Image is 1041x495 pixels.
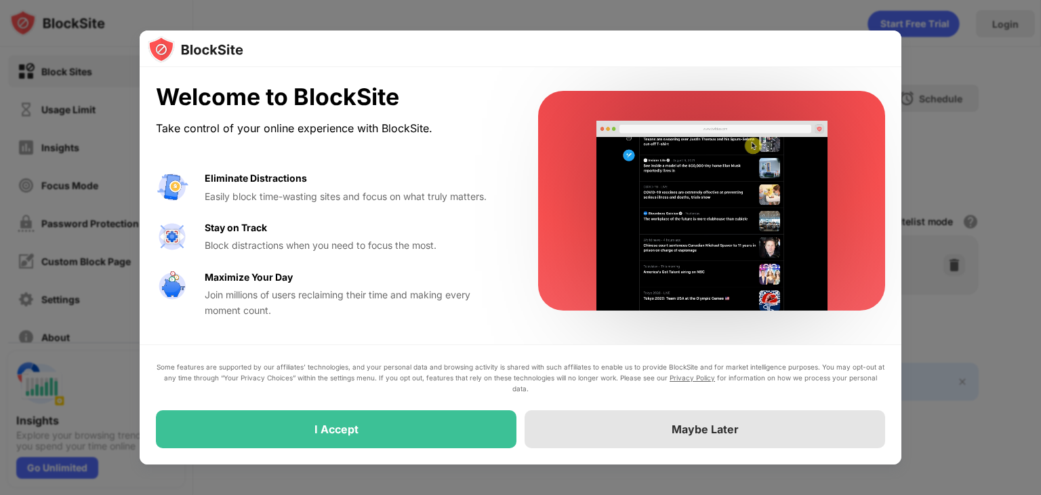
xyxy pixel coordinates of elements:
[205,238,506,253] div: Block distractions when you need to focus the most.
[148,36,243,63] img: logo-blocksite.svg
[670,374,715,382] a: Privacy Policy
[156,220,188,253] img: value-focus.svg
[205,171,307,186] div: Eliminate Distractions
[156,83,506,111] div: Welcome to BlockSite
[156,361,885,394] div: Some features are supported by our affiliates’ technologies, and your personal data and browsing ...
[205,270,293,285] div: Maximize Your Day
[205,189,506,204] div: Easily block time-wasting sites and focus on what truly matters.
[156,171,188,203] img: value-avoid-distractions.svg
[156,270,188,302] img: value-safe-time.svg
[205,288,506,318] div: Join millions of users reclaiming their time and making every moment count.
[672,422,739,436] div: Maybe Later
[205,220,267,235] div: Stay on Track
[156,119,506,138] div: Take control of your online experience with BlockSite.
[314,422,359,436] div: I Accept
